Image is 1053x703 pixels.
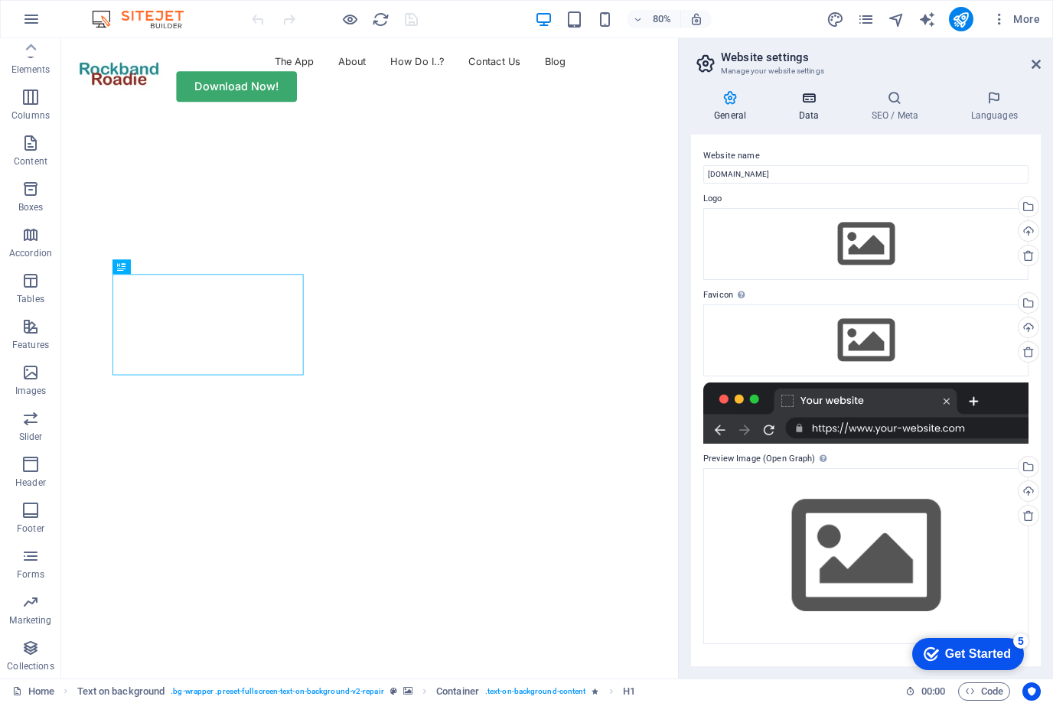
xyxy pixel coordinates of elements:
[9,614,51,627] p: Marketing
[918,10,937,28] button: text_generator
[650,10,674,28] h6: 80%
[857,10,875,28] button: pages
[691,90,775,122] h4: General
[905,682,946,701] h6: Session time
[15,477,46,489] p: Header
[703,286,1029,304] label: Favicon
[15,385,47,397] p: Images
[703,190,1029,208] label: Logo
[703,468,1029,643] div: Select files from the file manager, stock photos, or upload file(s)
[986,7,1046,31] button: More
[958,682,1010,701] button: Code
[12,8,124,40] div: Get Started 5 items remaining, 0% complete
[12,339,49,351] p: Features
[341,10,359,28] button: Click here to leave preview mode and continue editing
[113,3,129,18] div: 5
[436,682,479,701] span: Click to select. Double-click to edit
[921,682,945,701] span: 00 00
[826,11,844,28] i: Design (Ctrl+Alt+Y)
[703,165,1029,184] input: Name...
[12,682,54,701] a: Click to cancel selection. Double-click to open Pages
[703,147,1029,165] label: Website name
[703,304,1029,376] div: Select files from the file manager, stock photos, or upload file(s)
[18,201,44,213] p: Boxes
[390,687,397,695] i: This element is a customizable preset
[627,10,681,28] button: 80%
[403,687,412,695] i: This element contains a background
[826,10,845,28] button: design
[77,682,165,701] span: Click to select. Double-click to edit
[88,10,203,28] img: Editor Logo
[7,660,54,672] p: Collections
[947,90,1041,122] h4: Languages
[17,522,44,535] p: Footer
[485,682,586,701] span: . text-on-background-content
[932,685,934,697] span: :
[949,7,973,31] button: publish
[721,64,1010,78] h3: Manage your website settings
[11,63,51,76] p: Elements
[592,687,598,695] i: Element contains an animation
[992,11,1040,27] span: More
[848,90,947,122] h4: SEO / Meta
[775,90,848,122] h4: Data
[703,208,1029,280] div: Select files from the file manager, stock photos, or upload file(s)
[11,109,50,122] p: Columns
[371,10,390,28] button: reload
[171,682,383,701] span: . bg-wrapper .preset-fullscreen-text-on-background-v2-repair
[918,11,936,28] i: AI Writer
[14,155,47,168] p: Content
[888,10,906,28] button: navigator
[952,11,970,28] i: Publish
[690,12,703,26] i: On resize automatically adjust zoom level to fit chosen device.
[965,682,1003,701] span: Code
[77,682,635,701] nav: breadcrumb
[888,11,905,28] i: Navigator
[372,11,390,28] i: Reload page
[857,11,875,28] i: Pages (Ctrl+Alt+S)
[9,247,52,259] p: Accordion
[17,568,44,581] p: Forms
[19,431,43,443] p: Slider
[17,293,44,305] p: Tables
[1022,682,1041,701] button: Usercentrics
[623,682,635,701] span: Click to select. Double-click to edit
[703,450,1029,468] label: Preview Image (Open Graph)
[45,17,111,31] div: Get Started
[721,50,1041,64] h2: Website settings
